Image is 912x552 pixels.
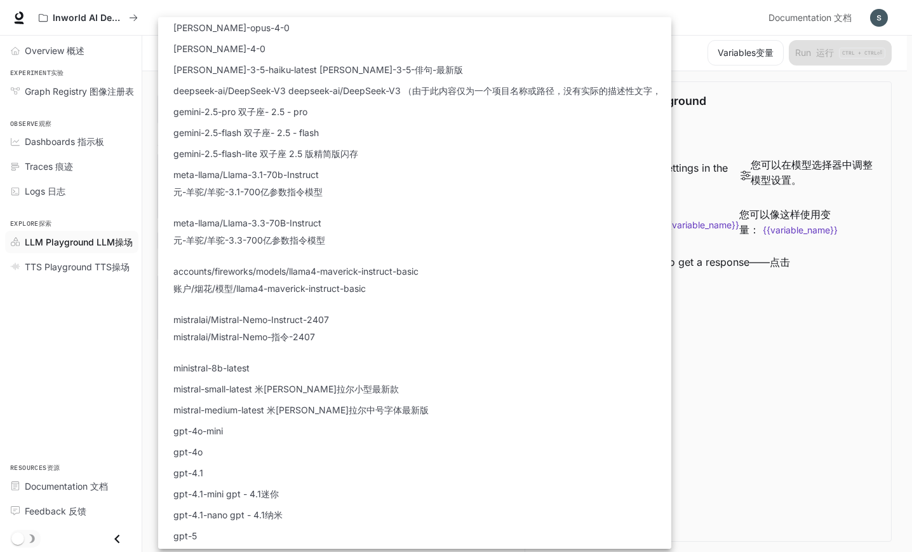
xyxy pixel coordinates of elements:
[173,126,319,139] p: gemini-2.5-flash
[173,216,325,257] p: meta-llama/Llama-3.3-70B-Instruct
[173,265,419,305] p: accounts/fireworks/models/llama4-maverick-instruct-basic
[173,361,250,375] p: ministral-8b-latest
[173,84,661,97] p: deepseek-ai/DeepSeek-V3
[173,282,419,295] font: 账户/烟花/模型/llama4-maverick-instruct-basic
[267,404,429,415] font: 米[PERSON_NAME]拉尔中号字体最新版
[173,330,329,343] font: mistralai/Mistral-Nemo-指令-2407
[173,105,307,118] p: gemini-2.5-pro
[319,64,463,75] font: [PERSON_NAME]-3-5-俳句-最新版
[173,63,463,76] p: [PERSON_NAME]-3-5-haiku-latest
[173,466,203,480] p: gpt-4.1
[173,508,283,521] p: gpt-4.1-nano
[173,185,323,198] font: 元-羊驼/羊驼-3.1-700亿参数指令模型
[173,529,197,542] p: gpt-5
[173,403,429,417] p: mistral-medium-latest
[173,21,290,34] p: [PERSON_NAME]-opus-4-0
[173,42,265,55] p: [PERSON_NAME]-4-0
[173,445,203,459] p: gpt-4o
[260,148,358,159] font: 双子座 2.5 版精简版闪存
[173,424,223,438] p: gpt-4o-mini
[173,313,329,354] p: mistralai/Mistral-Nemo-Instruct-2407
[255,383,399,394] font: 米[PERSON_NAME]拉尔小型最新款
[244,127,319,138] font: 双子座- 2.5 - flash
[238,106,307,117] font: 双子座- 2.5 - pro
[173,147,358,160] p: gemini-2.5-flash-lite
[173,233,325,247] font: 元-羊驼/羊驼-3.3-700亿参数指令模型
[173,487,279,500] p: gpt-4.1-mini
[173,168,323,209] p: meta-llama/Llama-3.1-70b-Instruct
[230,509,283,520] font: gpt - 4.1纳米
[226,488,279,499] font: gpt - 4.1迷你
[288,85,661,96] font: deepseek-ai/DeepSeek-V3 （由于此内容仅为一个项目名称或路径，没有实际的描述性文字，
[173,382,399,396] p: mistral-small-latest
